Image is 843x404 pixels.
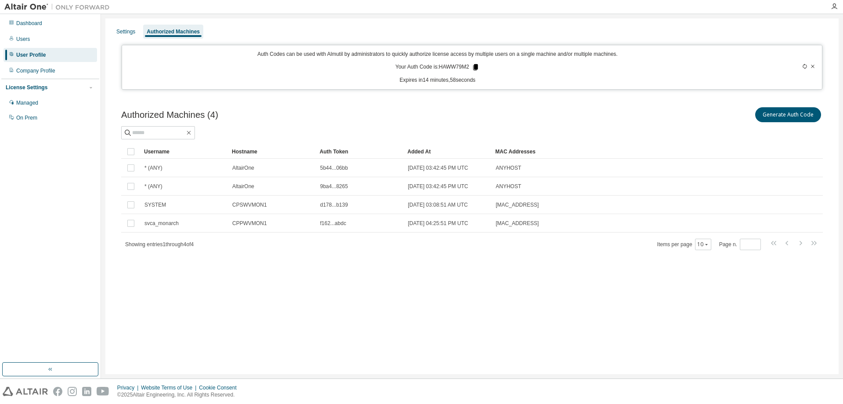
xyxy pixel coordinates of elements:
[3,387,48,396] img: altair_logo.svg
[121,110,218,120] span: Authorized Machines (4)
[6,84,47,91] div: License Settings
[116,28,135,35] div: Settings
[147,28,200,35] div: Authorized Machines
[408,220,468,227] span: [DATE] 04:25:51 PM UTC
[719,239,761,250] span: Page n.
[16,51,46,58] div: User Profile
[141,384,199,391] div: Website Terms of Use
[320,164,348,171] span: 5b44...06bb
[697,241,709,248] button: 10
[16,99,38,106] div: Managed
[53,387,62,396] img: facebook.svg
[125,241,194,247] span: Showing entries 1 through 4 of 4
[232,220,267,227] span: CPPWVMON1
[232,183,254,190] span: AltairOne
[320,201,348,208] span: d178...b139
[657,239,711,250] span: Items per page
[408,201,468,208] span: [DATE] 03:08:51 AM UTC
[82,387,91,396] img: linkedin.svg
[144,183,162,190] span: * (ANY)
[144,164,162,171] span: * (ANY)
[127,51,748,58] p: Auth Codes can be used with Almutil by administrators to quickly authorize license access by mult...
[320,145,400,159] div: Auth Token
[496,201,539,208] span: [MAC_ADDRESS]
[97,387,109,396] img: youtube.svg
[407,145,488,159] div: Added At
[408,183,468,190] span: [DATE] 03:42:45 PM UTC
[199,384,241,391] div: Cookie Consent
[232,201,267,208] span: CPSWVMON1
[117,391,242,399] p: © 2025 Altair Engineering, Inc. All Rights Reserved.
[232,145,313,159] div: Hostname
[408,164,468,171] span: [DATE] 03:42:45 PM UTC
[496,183,521,190] span: ANYHOST
[16,36,30,43] div: Users
[320,183,348,190] span: 9ba4...8265
[495,145,731,159] div: MAC Addresses
[117,384,141,391] div: Privacy
[127,76,748,84] p: Expires in 14 minutes, 58 seconds
[396,63,480,71] p: Your Auth Code is: HAWW79M2
[496,164,521,171] span: ANYHOST
[68,387,77,396] img: instagram.svg
[144,145,225,159] div: Username
[16,67,55,74] div: Company Profile
[16,114,37,121] div: On Prem
[144,220,179,227] span: svca_monarch
[320,220,346,227] span: f162...abdc
[4,3,114,11] img: Altair One
[496,220,539,227] span: [MAC_ADDRESS]
[144,201,166,208] span: SYSTEM
[755,107,821,122] button: Generate Auth Code
[232,164,254,171] span: AltairOne
[16,20,42,27] div: Dashboard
